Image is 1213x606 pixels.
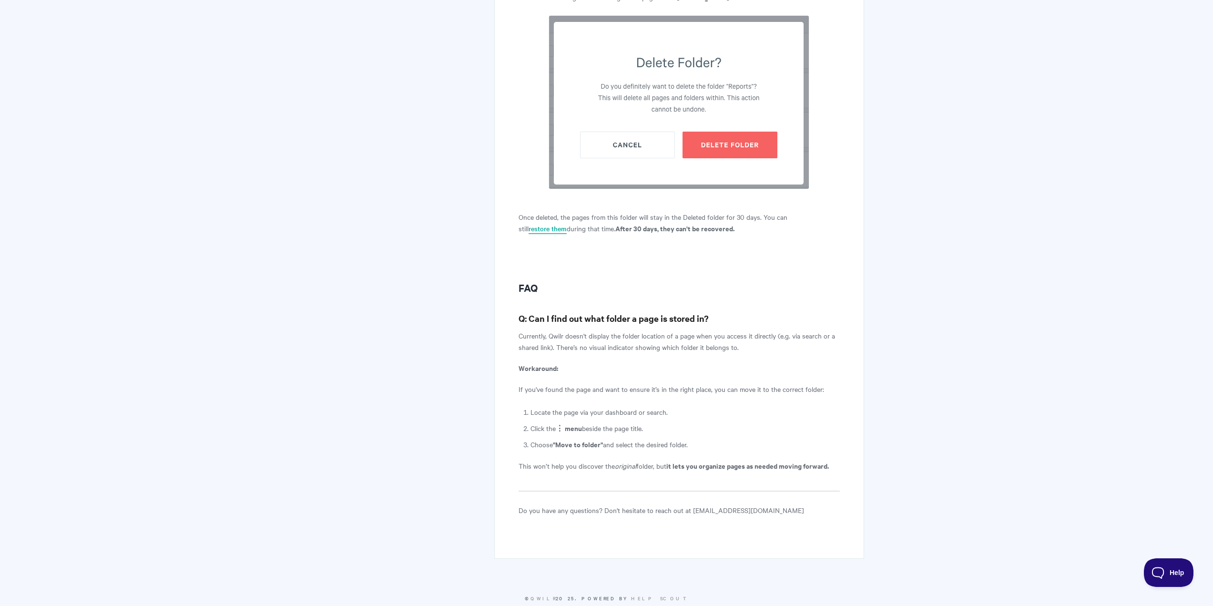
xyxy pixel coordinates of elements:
[519,330,839,353] p: Currently, Qwilr doesn't display the folder location of a page when you access it directly (e.g. ...
[530,439,839,450] li: Choose and select the desired folder.
[519,280,839,295] h2: FAQ
[553,439,603,449] strong: "Move to folder"
[519,383,839,395] p: If you've found the page and want to ensure it’s in the right place, you can move it to the corre...
[530,406,839,418] li: Locate the page via your dashboard or search.
[519,460,839,472] p: This won’t help you discover the folder, but
[615,223,734,233] strong: After 30 days, they can't be recovered.
[530,422,839,434] li: Click the beside the page title.
[631,595,689,602] a: Help Scout
[556,423,582,433] strong: ⋮ menu
[1144,558,1194,587] iframe: Toggle Customer Support
[529,224,567,234] a: restore them
[666,461,829,471] b: it lets you organize pages as needed moving forward.
[615,461,636,471] em: original
[519,504,839,516] p: Do you have any questions? Don't hesitate to reach out at [EMAIL_ADDRESS][DOMAIN_NAME]
[530,595,556,602] a: Qwilr
[581,595,689,602] span: Powered by
[349,594,864,603] p: © 2025.
[519,211,839,234] p: Once deleted, the pages from this folder will stay in the Deleted folder for 30 days. You can sti...
[519,363,558,373] strong: Workaround:
[519,312,709,324] strong: Q: Can I find out what folder a page is stored in?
